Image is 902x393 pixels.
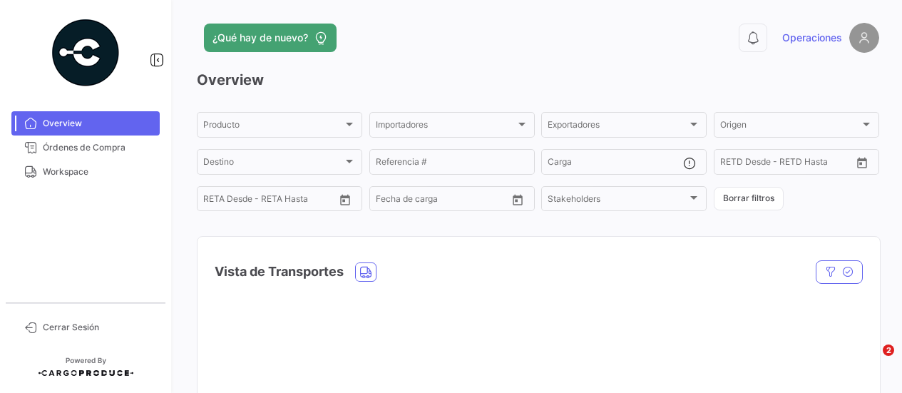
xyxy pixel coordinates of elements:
[203,159,343,169] span: Destino
[50,17,121,88] img: powered-by.png
[43,321,154,334] span: Cerrar Sesión
[883,344,894,356] span: 2
[212,31,308,45] span: ¿Qué hay de nuevo?
[714,187,784,210] button: Borrar filtros
[203,122,343,132] span: Producto
[376,196,401,206] input: Desde
[43,165,154,178] span: Workspace
[851,152,873,173] button: Open calendar
[356,263,376,281] button: Land
[11,111,160,136] a: Overview
[548,122,687,132] span: Exportadores
[507,189,528,210] button: Open calendar
[334,189,356,210] button: Open calendar
[854,344,888,379] iframe: Intercom live chat
[720,159,746,169] input: Desde
[43,117,154,130] span: Overview
[215,262,344,282] h4: Vista de Transportes
[197,70,879,90] h3: Overview
[11,136,160,160] a: Órdenes de Compra
[411,196,474,206] input: Hasta
[720,122,860,132] span: Origen
[756,159,819,169] input: Hasta
[239,196,302,206] input: Hasta
[782,31,842,45] span: Operaciones
[849,23,879,53] img: placeholder-user.png
[548,196,687,206] span: Stakeholders
[376,122,516,132] span: Importadores
[204,24,337,52] button: ¿Qué hay de nuevo?
[11,160,160,184] a: Workspace
[43,141,154,154] span: Órdenes de Compra
[203,196,229,206] input: Desde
